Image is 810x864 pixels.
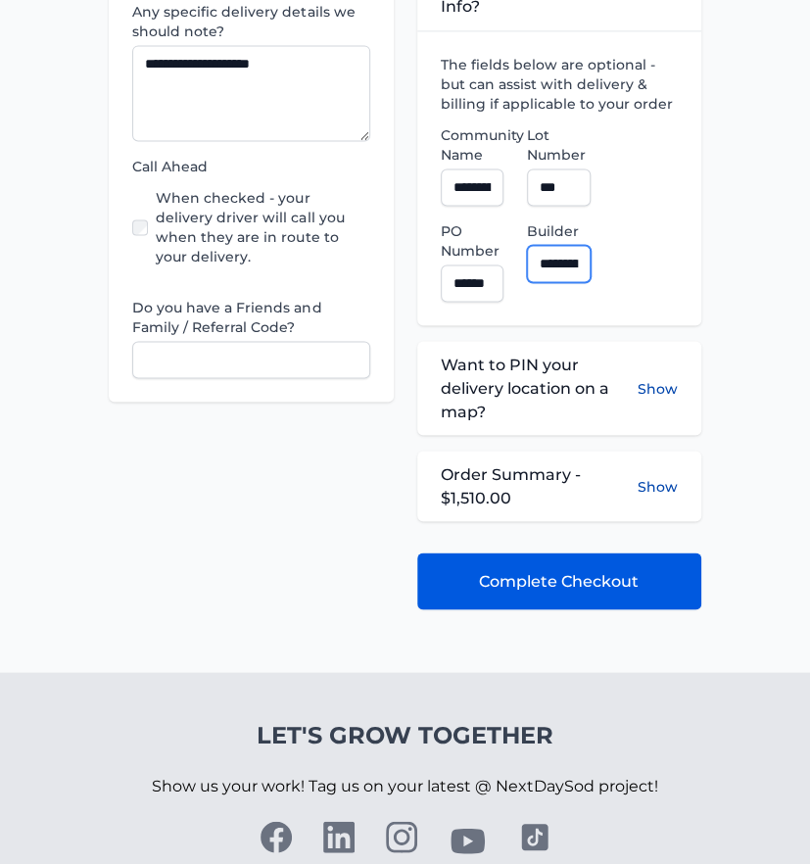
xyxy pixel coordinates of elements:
span: Complete Checkout [479,569,639,593]
label: Builder [527,221,591,241]
label: PO Number [441,221,504,261]
label: Lot Number [527,125,591,165]
p: Show us your work! Tag us on your latest @ NextDaySod project! [152,750,658,821]
label: Community Name [441,125,504,165]
label: The fields below are optional - but can assist with delivery & billing if applicable to your order [441,55,678,114]
label: When checked - your delivery driver will call you when they are in route to your delivery. [156,188,369,266]
label: Call Ahead [132,157,369,176]
button: Show [638,353,678,423]
span: Order Summary - $1,510.00 [441,462,638,509]
label: Do you have a Friends and Family / Referral Code? [132,298,369,337]
button: Show [638,476,678,496]
label: Any specific delivery details we should note? [132,2,369,41]
span: Want to PIN your delivery location on a map? [441,353,638,423]
button: Complete Checkout [417,552,701,609]
h4: Let's Grow Together [152,719,658,750]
